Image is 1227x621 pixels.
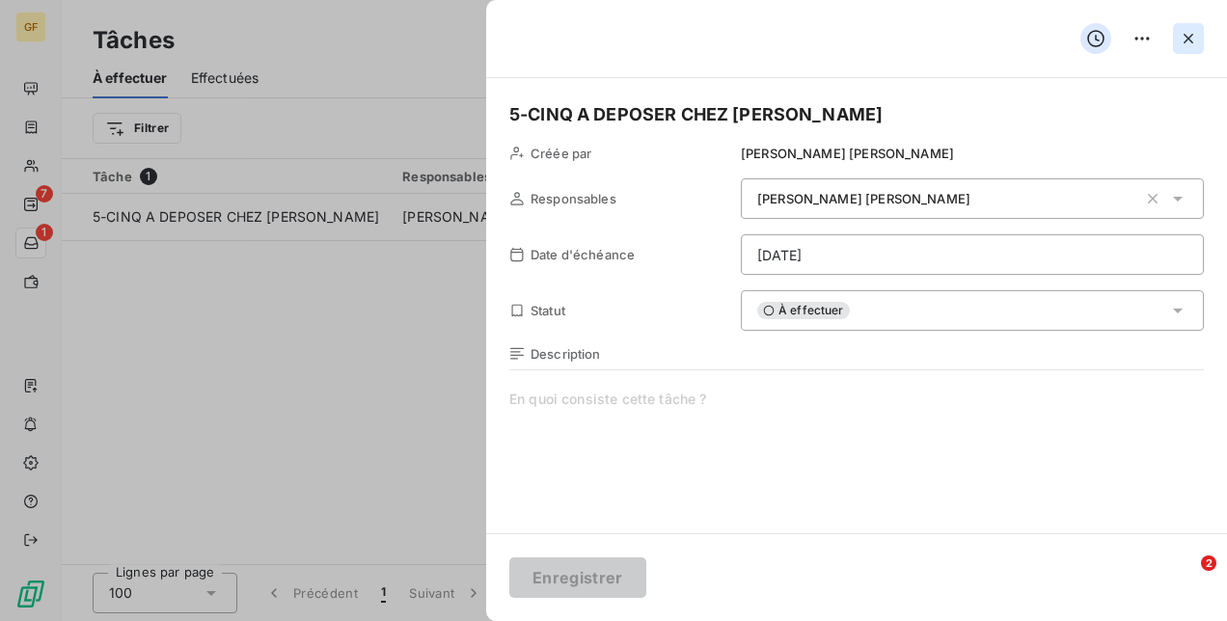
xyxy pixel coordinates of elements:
span: Responsables [531,191,616,206]
span: 2 [1201,555,1216,571]
span: [PERSON_NAME] [PERSON_NAME] [757,191,970,206]
span: Description [531,346,601,362]
iframe: Intercom live chat [1161,555,1208,602]
input: placeholder [741,234,1204,275]
span: Créée par [531,146,591,161]
span: Date d'échéance [531,247,635,262]
span: Statut [531,303,565,318]
span: [PERSON_NAME] [PERSON_NAME] [741,146,954,161]
span: À effectuer [757,302,850,319]
h5: 5-CINQ A DEPOSER CHEZ [PERSON_NAME] [509,101,1204,128]
button: Enregistrer [509,557,646,598]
